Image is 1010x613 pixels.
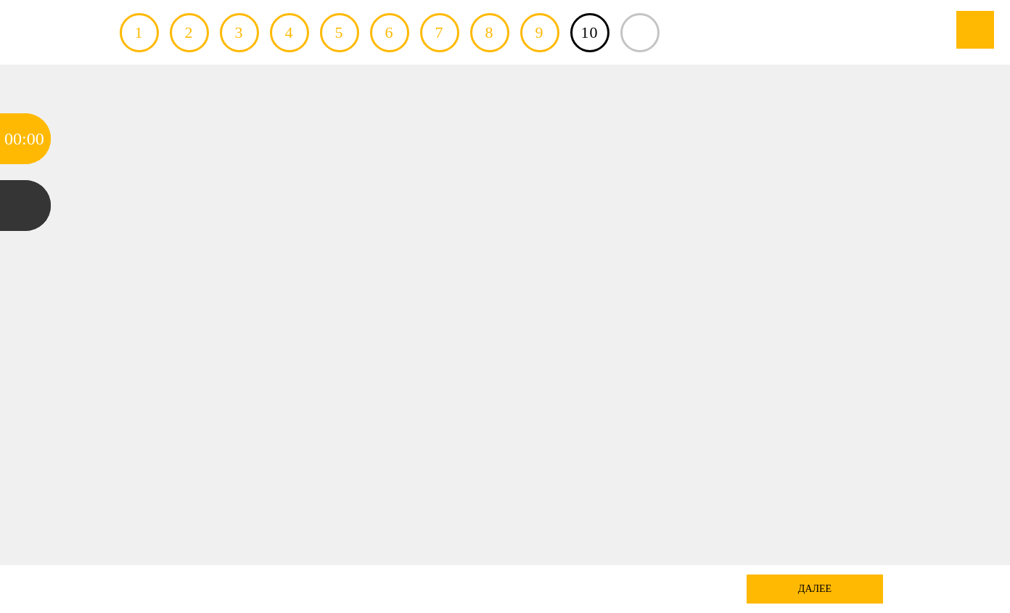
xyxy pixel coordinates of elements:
[420,13,459,52] a: 7
[170,13,209,52] a: 2
[370,13,409,52] a: 6
[520,13,559,52] a: 9
[470,13,509,52] a: 8
[570,13,609,52] a: 10
[270,13,309,52] a: 4
[4,113,22,164] div: 00
[27,113,44,164] div: 00
[220,13,259,52] a: 3
[320,13,359,52] a: 5
[22,113,27,164] div: :
[747,575,883,604] div: далее
[120,13,159,52] a: 1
